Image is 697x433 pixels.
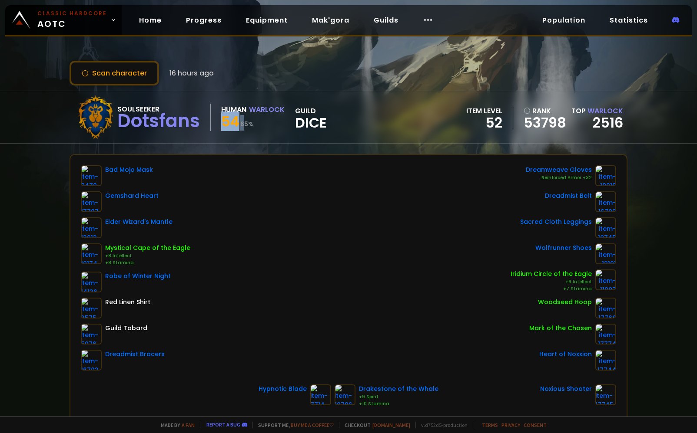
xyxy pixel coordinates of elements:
div: +10 Stamina [359,400,438,407]
img: item-10796 [335,384,355,405]
div: Heart of Noxxion [539,350,592,359]
button: Scan character [70,61,159,85]
a: Privacy [501,422,520,428]
div: +6 Intellect [511,279,592,285]
a: Consent [524,422,547,428]
div: +7 Stamina [511,285,592,292]
span: v. d752d5 - production [415,422,468,428]
a: Population [535,11,592,29]
a: 53798 [524,116,566,129]
div: Red Linen Shirt [105,298,150,307]
img: item-10174 [81,243,102,264]
div: Guild Tabard [105,324,147,333]
img: item-11987 [595,269,616,290]
div: Dotsfans [117,115,200,128]
a: Equipment [239,11,295,29]
a: Classic HardcoreAOTC [5,5,122,35]
div: Sacred Cloth Leggings [520,217,592,226]
div: 52 [466,116,502,129]
div: Elder Wizard's Mantle [105,217,173,226]
div: Drakestone of the Whale [359,384,438,394]
img: item-2575 [81,298,102,318]
a: Statistics [603,11,655,29]
a: [DOMAIN_NAME] [372,422,410,428]
div: Iridium Circle of the Eagle [511,269,592,279]
div: Hypnotic Blade [259,384,307,394]
img: item-13101 [595,243,616,264]
div: +8 Intellect [105,253,190,259]
span: 16 hours ago [169,68,214,79]
a: Buy me a coffee [291,422,334,428]
span: 54 [221,112,239,131]
img: item-13013 [81,217,102,238]
img: item-5976 [81,324,102,344]
a: Home [132,11,169,29]
div: Warlock [249,104,285,115]
img: item-9470 [81,165,102,186]
div: Bad Mojo Mask [105,165,153,174]
div: Wolfrunner Shoes [535,243,592,253]
div: Robe of Winter Night [105,272,171,281]
a: Report a bug [206,421,240,428]
span: Support me, [252,422,334,428]
div: item level [466,105,502,116]
div: Mark of the Chosen [529,324,592,333]
img: item-16702 [595,191,616,212]
div: guild [295,105,327,129]
img: item-16703 [81,350,102,371]
a: Progress [179,11,229,29]
img: item-17707 [81,191,102,212]
a: Mak'gora [305,11,356,29]
div: Human [221,104,246,115]
span: Warlock [587,106,623,116]
div: rank [524,105,566,116]
a: Terms [482,422,498,428]
img: item-17768 [595,298,616,318]
div: Dreadmist Bracers [105,350,165,359]
span: Checkout [339,422,410,428]
img: item-17745 [595,384,616,405]
span: Made by [156,422,195,428]
div: +9 Spirit [359,394,438,400]
a: 2516 [593,113,623,132]
div: Soulseeker [117,104,200,115]
img: item-18745 [595,217,616,238]
div: Mystical Cape of the Eagle [105,243,190,253]
a: Guilds [367,11,405,29]
small: 65 % [240,120,254,128]
small: Classic Hardcore [37,10,107,17]
img: item-10019 [595,165,616,186]
div: Top [571,105,623,116]
img: item-7714 [310,384,331,405]
img: item-17744 [595,350,616,371]
div: +8 Stamina [105,259,190,266]
span: AOTC [37,10,107,30]
div: Woodseed Hoop [538,298,592,307]
div: Noxious Shooter [540,384,592,394]
div: Reinforced Armor +32 [526,174,592,181]
div: Gemshard Heart [105,191,159,200]
span: Dice [295,116,327,129]
div: Dreadmist Belt [545,191,592,200]
img: item-14136 [81,272,102,292]
a: a fan [182,422,195,428]
img: item-17774 [595,324,616,344]
div: Dreamweave Gloves [526,165,592,174]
